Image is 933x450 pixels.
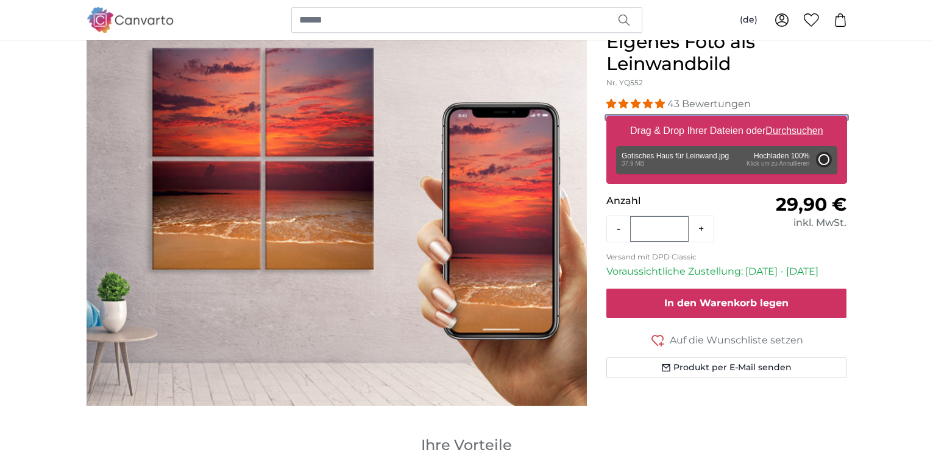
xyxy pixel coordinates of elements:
div: 1 of 1 [87,31,587,406]
img: Canvarto [87,7,174,32]
p: Anzahl [606,194,726,208]
label: Drag & Drop Ihrer Dateien oder [625,119,828,143]
p: Voraussichtliche Zustellung: [DATE] - [DATE] [606,264,847,279]
button: In den Warenkorb legen [606,289,847,318]
div: inkl. MwSt. [726,216,846,230]
button: Auf die Wunschliste setzen [606,332,847,348]
span: Auf die Wunschliste setzen [670,333,803,348]
u: Durchsuchen [765,125,823,136]
span: 29,90 € [776,193,846,216]
img: personalised-canvas-print [87,31,587,406]
button: - [607,217,630,241]
button: (de) [730,9,767,31]
button: Produkt per E-Mail senden [606,357,847,378]
h1: Eigenes Foto als Leinwandbild [606,31,847,75]
button: + [689,217,714,241]
span: 4.98 stars [606,98,667,110]
p: Versand mit DPD Classic [606,252,847,262]
span: In den Warenkorb legen [664,297,789,309]
span: Nr. YQ552 [606,78,643,87]
span: 43 Bewertungen [667,98,751,110]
